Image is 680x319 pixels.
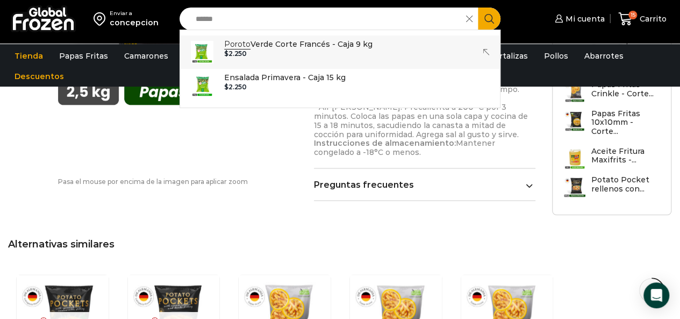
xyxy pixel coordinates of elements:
[483,46,533,66] a: Hortalizas
[8,178,298,186] p: Pasa el mouse por encima de la imagen para aplicar zoom
[119,46,174,66] a: Camarones
[9,46,48,66] a: Tienda
[563,109,660,141] a: Papas Fritas 10x10mm - Corte...
[314,31,536,157] p: • Frito: Precalienta el aceite a 175-180 ºC. Sin descongelar, fríe durante 4 minutos. Añade sal y...
[224,83,247,91] bdi: 2.250
[637,13,667,24] span: Carrito
[643,282,669,308] div: Open Intercom Messenger
[224,83,228,91] span: $
[94,10,110,28] img: address-field-icon.svg
[591,147,660,165] h3: Aceite Fritura Maxifrits -...
[224,38,373,50] p: Verde Corte Francés - Caja 9 kg
[563,13,605,24] span: Mi cuenta
[9,66,69,87] a: Descuentos
[591,109,660,136] h3: Papas Fritas 10x10mm - Corte...
[224,49,247,58] bdi: 2.250
[563,175,660,199] a: Potato Pocket rellenos con...
[539,46,574,66] a: Pollos
[224,49,228,58] span: $
[628,11,637,19] span: 15
[110,10,159,17] div: Enviar a
[591,175,660,194] h3: Potato Pocket rellenos con...
[615,6,669,32] a: 15 Carrito
[180,69,500,102] a: Ensalada Primavera - Caja 15 kg $2.250
[110,17,159,28] div: concepcion
[224,39,250,49] strong: Poroto
[180,36,500,69] a: PorotoVerde Corte Francés - Caja 9 kg $2.250
[579,46,629,66] a: Abarrotes
[478,8,500,30] button: Search button
[591,80,660,98] h3: Papas Fritas Crinkle - Corte...
[224,72,346,83] p: Ensalada Primavera - Caja 15 kg
[552,8,605,30] a: Mi cuenta
[54,46,113,66] a: Papas Fritas
[8,238,114,250] span: Alternativas similares
[563,147,660,170] a: Aceite Fritura Maxifrits -...
[314,138,456,148] strong: Instrucciones de almacenamiento:
[314,179,536,189] a: Preguntas frecuentes
[563,80,660,103] a: Papas Fritas Crinkle - Corte...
